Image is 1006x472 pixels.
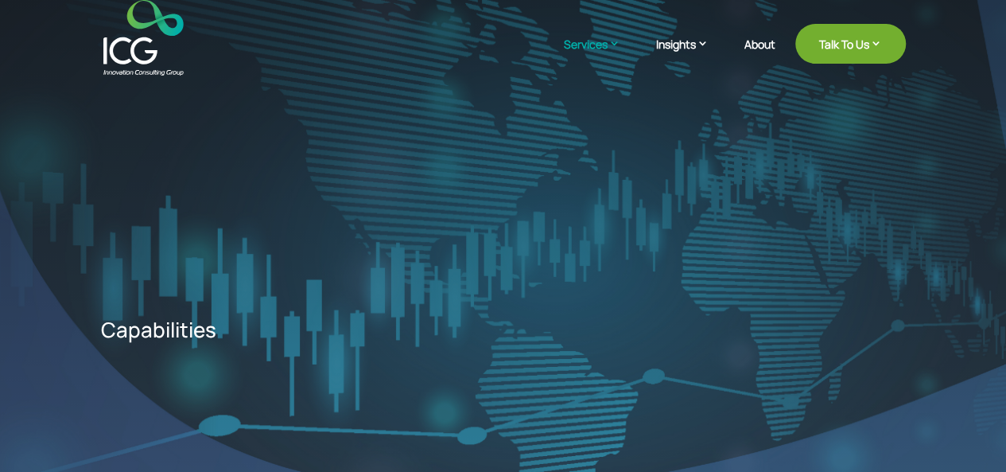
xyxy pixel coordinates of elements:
a: Talk To Us [795,24,906,64]
iframe: Chat Widget [926,396,1006,472]
p: Capabilities [101,318,566,342]
a: About [744,38,775,76]
a: Insights [656,36,724,76]
a: Services [564,36,636,76]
